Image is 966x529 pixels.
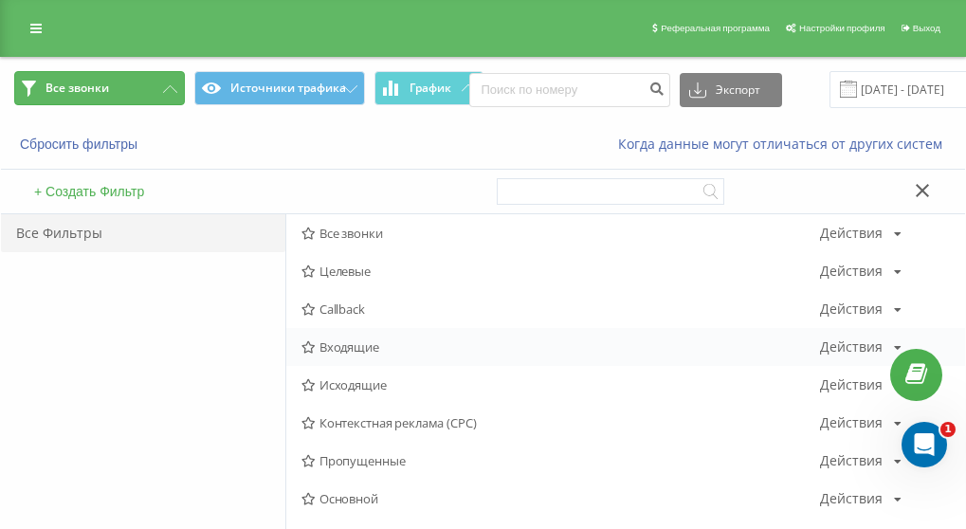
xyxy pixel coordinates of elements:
[820,378,883,392] div: Действия
[469,73,670,107] input: Поиск по номеру
[902,422,947,467] iframe: Intercom live chat
[618,135,952,153] a: Когда данные могут отличаться от других систем
[909,182,937,202] button: Закрыть
[46,81,109,96] span: Все звонки
[680,73,782,107] button: Экспорт
[301,454,820,467] span: Пропущенные
[799,23,885,33] span: Настройки профиля
[301,302,820,316] span: Callback
[374,71,483,105] button: График
[820,416,883,429] div: Действия
[301,378,820,392] span: Исходящие
[820,340,883,354] div: Действия
[940,422,956,437] span: 1
[301,492,820,505] span: Основной
[1,214,285,252] div: Все Фильтры
[913,23,940,33] span: Выход
[820,302,883,316] div: Действия
[301,264,820,278] span: Целевые
[301,227,820,240] span: Все звонки
[14,71,185,105] button: Все звонки
[820,227,883,240] div: Действия
[820,492,883,505] div: Действия
[14,136,147,153] button: Сбросить фильтры
[661,23,770,33] span: Реферальная программа
[194,71,365,105] button: Источники трафика
[301,416,820,429] span: Контекстная реклама (CPC)
[410,82,451,95] span: График
[820,454,883,467] div: Действия
[820,264,883,278] div: Действия
[301,340,820,354] span: Входящие
[28,183,150,200] button: + Создать Фильтр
